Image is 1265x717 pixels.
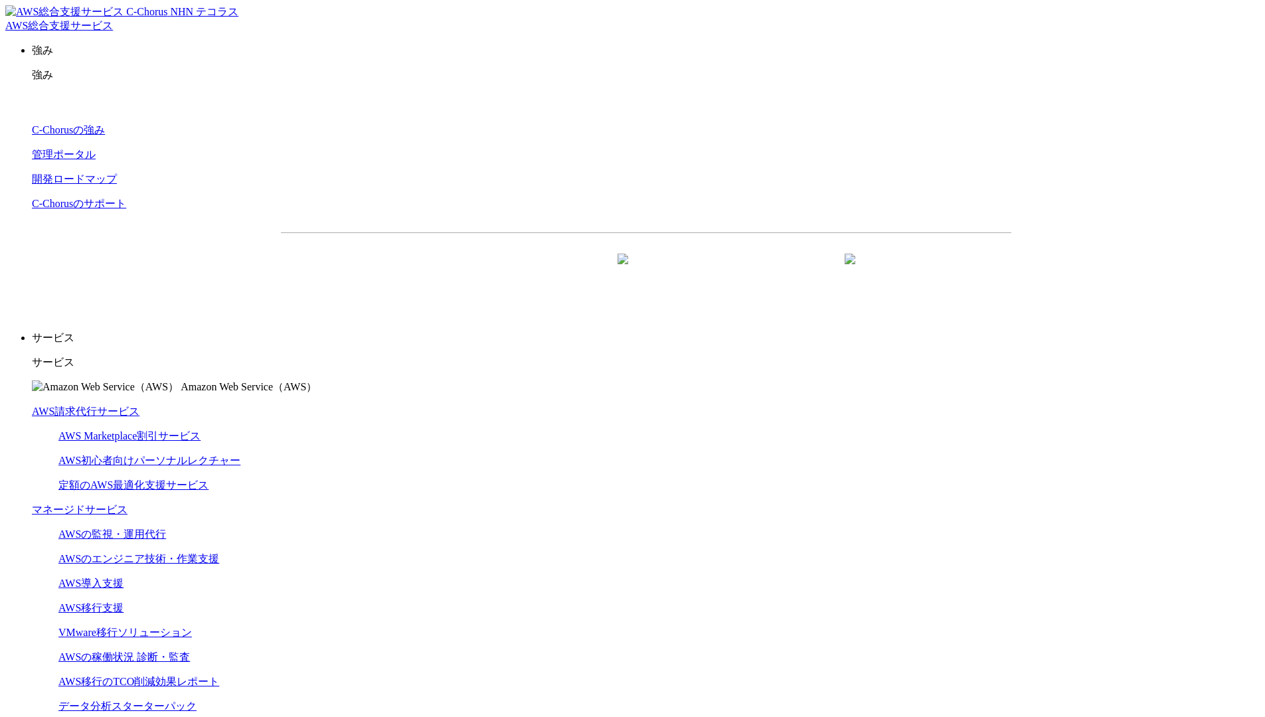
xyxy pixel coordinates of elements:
a: マネージドサービス [32,504,127,515]
p: 強み [32,68,1260,82]
a: AWS請求代行サービス [32,406,139,417]
span: Amazon Web Service（AWS） [181,381,317,392]
a: AWS初心者向けパーソナルレクチャー [58,455,240,466]
p: サービス [32,356,1260,370]
a: まずは相談する [653,254,867,287]
img: 矢印 [618,254,628,288]
a: AWSの稼働状況 診断・監査 [58,651,190,663]
img: AWS総合支援サービス C-Chorus [5,5,168,19]
a: AWSの監視・運用代行 [58,528,166,540]
p: サービス [32,331,1260,345]
a: AWSのエンジニア技術・作業支援 [58,553,219,564]
a: 定額のAWS最適化支援サービス [58,479,209,491]
a: VMware移行ソリューション [58,627,192,638]
img: Amazon Web Service（AWS） [32,380,179,394]
a: AWS移行のTCO削減効果レポート [58,676,219,687]
a: AWS総合支援サービス C-Chorus NHN テコラスAWS総合支援サービス [5,6,238,31]
p: 強み [32,44,1260,58]
a: AWS導入支援 [58,578,124,589]
img: 矢印 [845,254,855,288]
a: AWS Marketplace割引サービス [58,430,201,441]
a: データ分析スターターパック [58,700,197,712]
a: C-Chorusの強み [32,124,105,135]
a: C-Chorusのサポート [32,198,126,209]
a: AWS移行支援 [58,602,124,613]
a: 資料を請求する [426,254,639,287]
a: 管理ポータル [32,149,96,160]
a: 開発ロードマップ [32,173,117,185]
